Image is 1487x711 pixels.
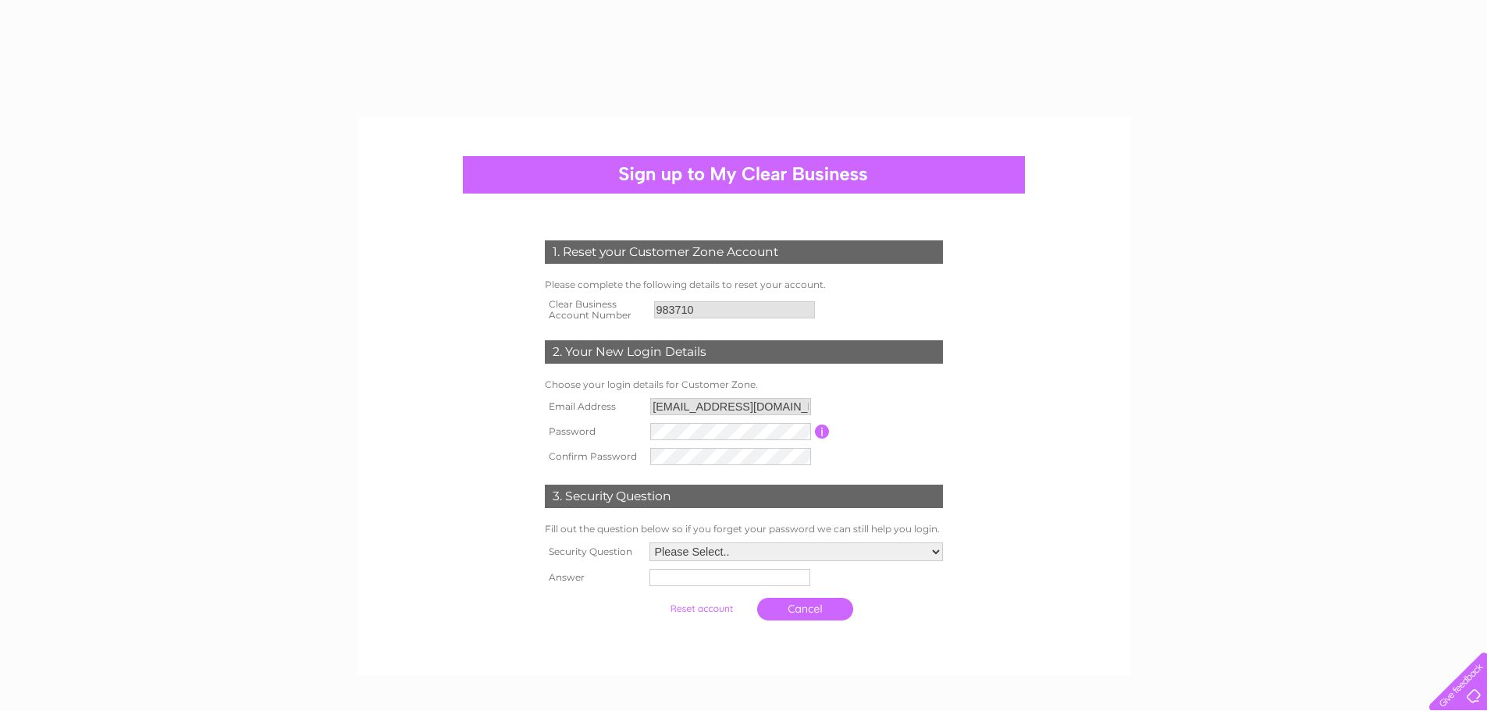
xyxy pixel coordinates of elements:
input: Submit [653,598,749,620]
input: Information [815,425,830,439]
td: Please complete the following details to reset your account. [541,276,947,294]
th: Clear Business Account Number [541,294,650,325]
div: 1. Reset your Customer Zone Account [545,240,943,264]
th: Email Address [541,394,647,419]
th: Password [541,419,647,444]
td: Fill out the question below so if you forget your password we can still help you login. [541,520,947,539]
div: 3. Security Question [545,485,943,508]
th: Answer [541,565,646,590]
td: Choose your login details for Customer Zone. [541,375,947,394]
th: Confirm Password [541,444,647,469]
a: Cancel [757,598,853,620]
div: 2. Your New Login Details [545,340,943,364]
th: Security Question [541,539,646,565]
